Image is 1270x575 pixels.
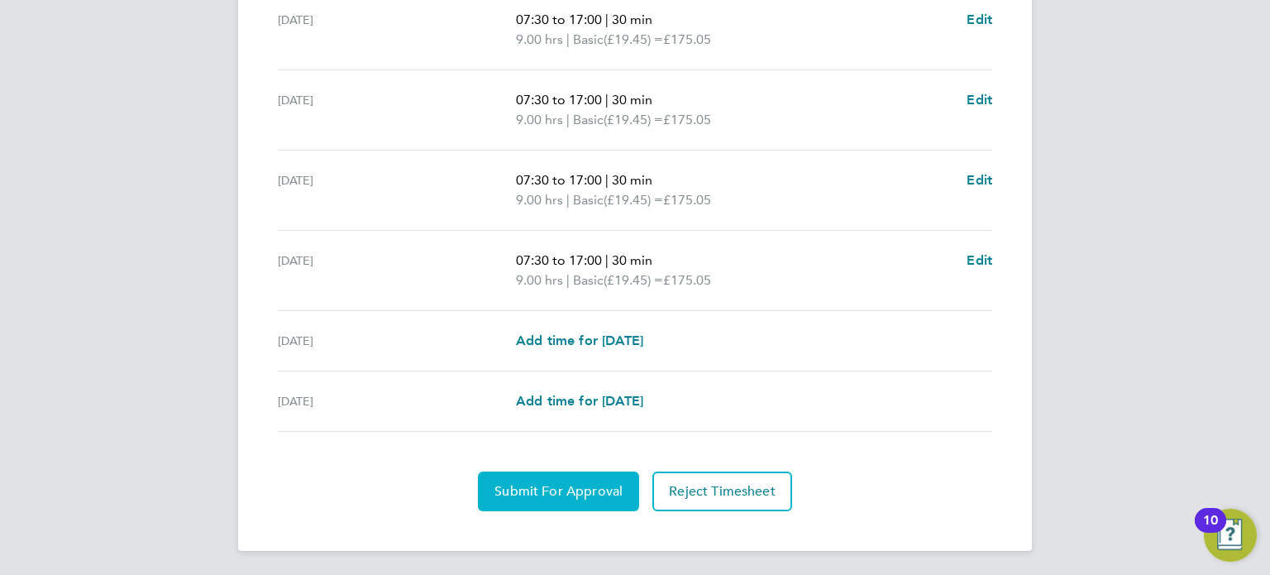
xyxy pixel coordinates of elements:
a: Edit [967,251,992,271]
span: 9.00 hrs [516,192,563,208]
div: [DATE] [278,331,516,351]
span: £175.05 [663,31,711,47]
span: Edit [967,172,992,188]
span: (£19.45) = [604,192,663,208]
a: Edit [967,10,992,30]
div: [DATE] [278,391,516,411]
span: 30 min [612,172,652,188]
button: Open Resource Center, 10 new notifications [1204,509,1257,562]
span: 07:30 to 17:00 [516,92,602,108]
span: (£19.45) = [604,272,663,288]
span: | [605,172,609,188]
span: 07:30 to 17:00 [516,172,602,188]
span: 9.00 hrs [516,272,563,288]
span: 9.00 hrs [516,112,563,127]
span: 30 min [612,92,652,108]
span: 30 min [612,12,652,27]
a: Add time for [DATE] [516,331,643,351]
span: Add time for [DATE] [516,393,643,409]
span: 07:30 to 17:00 [516,252,602,268]
span: Basic [573,30,604,50]
span: | [566,272,570,288]
span: | [566,31,570,47]
div: [DATE] [278,170,516,210]
span: Submit For Approval [494,483,623,500]
a: Edit [967,90,992,110]
span: Basic [573,190,604,210]
span: | [605,92,609,108]
div: [DATE] [278,251,516,290]
span: | [605,252,609,268]
button: Reject Timesheet [652,472,792,511]
span: £175.05 [663,192,711,208]
span: Edit [967,252,992,268]
span: | [566,112,570,127]
span: (£19.45) = [604,112,663,127]
span: | [566,192,570,208]
span: Reject Timesheet [669,483,776,500]
div: [DATE] [278,90,516,130]
span: (£19.45) = [604,31,663,47]
button: Submit For Approval [478,472,639,511]
span: Basic [573,110,604,130]
span: Edit [967,92,992,108]
span: 30 min [612,252,652,268]
div: 10 [1203,520,1218,542]
span: £175.05 [663,272,711,288]
span: Edit [967,12,992,27]
span: £175.05 [663,112,711,127]
span: Add time for [DATE] [516,333,643,348]
span: 9.00 hrs [516,31,563,47]
span: | [605,12,609,27]
span: Basic [573,271,604,290]
a: Edit [967,170,992,190]
a: Add time for [DATE] [516,391,643,411]
span: 07:30 to 17:00 [516,12,602,27]
div: [DATE] [278,10,516,50]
